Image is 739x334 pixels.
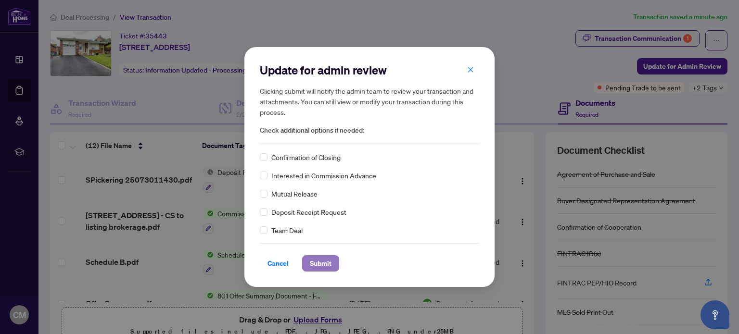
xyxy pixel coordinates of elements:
span: Mutual Release [271,188,318,199]
span: Check additional options if needed: [260,125,479,136]
span: Deposit Receipt Request [271,207,346,217]
button: Open asap [701,300,729,329]
span: close [467,66,474,73]
span: Cancel [268,256,289,271]
span: Team Deal [271,225,303,235]
span: Submit [310,256,331,271]
h2: Update for admin review [260,62,479,78]
span: Interested in Commission Advance [271,170,376,181]
button: Submit [302,255,339,272]
button: Cancel [260,255,296,272]
h5: Clicking submit will notify the admin team to review your transaction and attachments. You can st... [260,86,479,117]
span: Confirmation of Closing [271,152,341,162]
